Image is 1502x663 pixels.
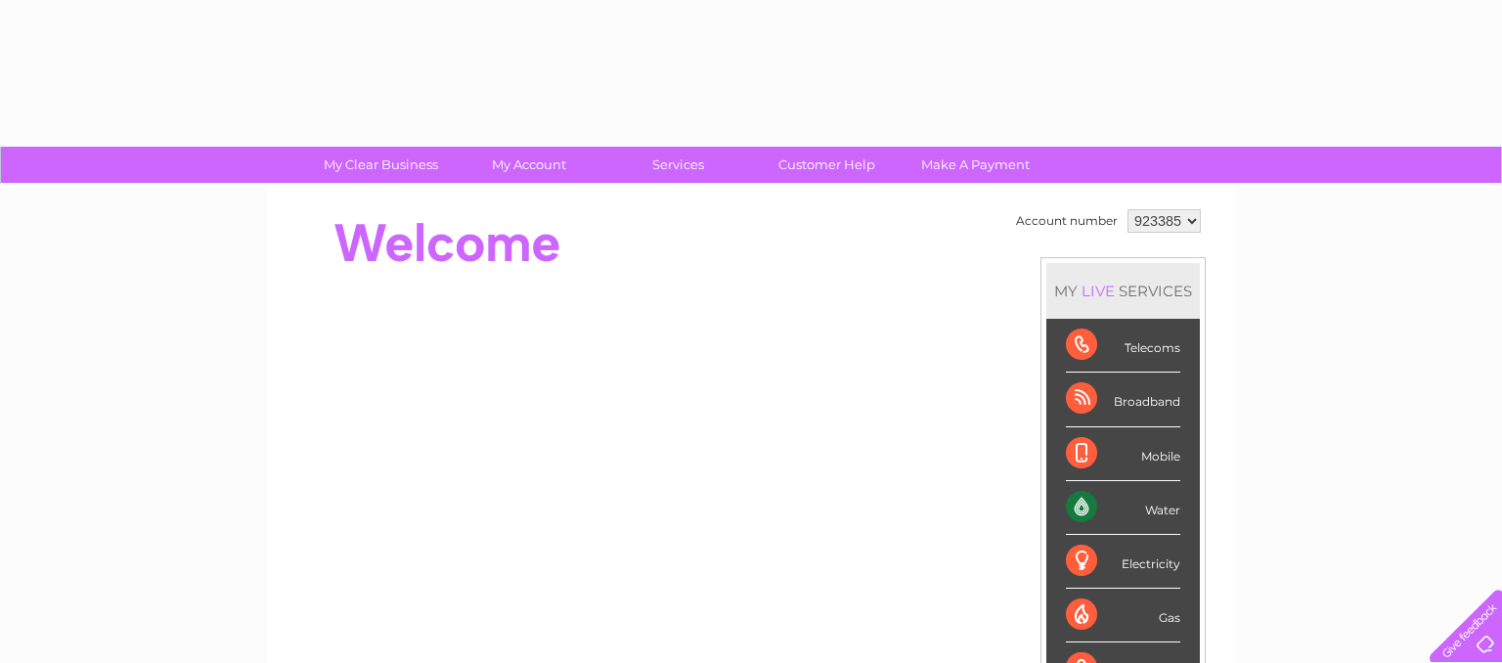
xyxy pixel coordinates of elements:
[1066,373,1180,426] div: Broadband
[597,147,759,183] a: Services
[895,147,1056,183] a: Make A Payment
[1066,589,1180,642] div: Gas
[1066,481,1180,535] div: Water
[1066,535,1180,589] div: Electricity
[1046,263,1200,319] div: MY SERVICES
[1066,427,1180,481] div: Mobile
[746,147,907,183] a: Customer Help
[1066,319,1180,373] div: Telecoms
[1078,282,1119,300] div: LIVE
[300,147,462,183] a: My Clear Business
[449,147,610,183] a: My Account
[1011,204,1123,238] td: Account number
